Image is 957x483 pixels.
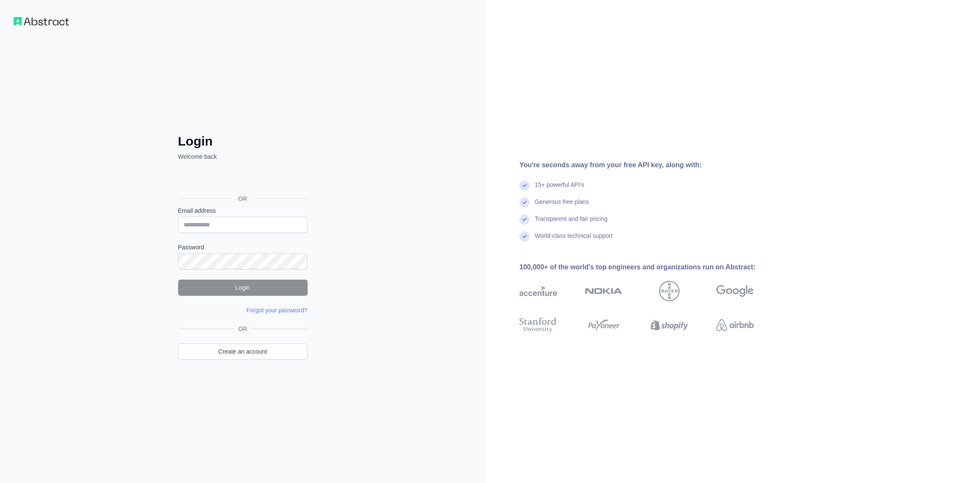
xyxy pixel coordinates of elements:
[716,281,754,301] img: google
[535,197,589,214] div: Generous free plans
[651,316,688,334] img: shopify
[178,152,308,161] p: Welcome back
[585,281,623,301] img: nokia
[519,197,530,208] img: check mark
[535,214,608,231] div: Transparent and fair pricing
[246,307,307,314] a: Forgot your password?
[178,206,308,215] label: Email address
[585,316,623,334] img: payoneer
[659,281,680,301] img: bayer
[235,325,251,333] span: OR
[519,180,530,191] img: check mark
[535,231,613,249] div: World-class technical support
[519,214,530,225] img: check mark
[535,180,584,197] div: 15+ powerful API's
[519,316,557,334] img: stanford university
[178,280,308,296] button: Login
[519,281,557,301] img: accenture
[178,343,308,360] a: Create an account
[231,194,254,203] span: OR
[519,262,781,272] div: 100,000+ of the world's top engineers and organizations run on Abstract:
[716,316,754,334] img: airbnb
[178,134,308,149] h2: Login
[519,160,781,170] div: You're seconds away from your free API key, along with:
[519,231,530,242] img: check mark
[174,170,310,189] iframe: Sign in with Google Button
[178,243,308,252] label: Password
[14,17,69,26] img: Workflow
